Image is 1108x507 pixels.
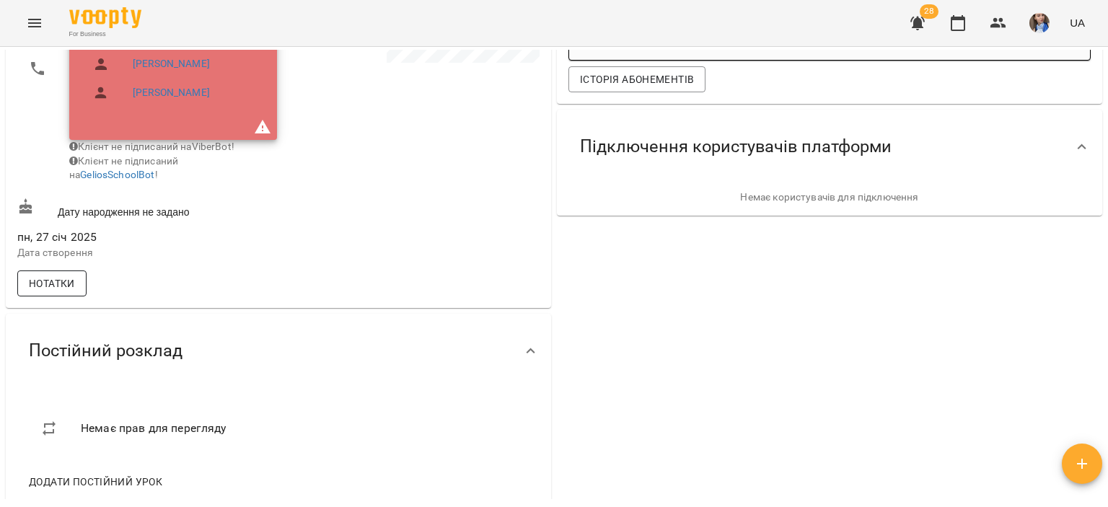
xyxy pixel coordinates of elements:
span: Підключення користувачів платформи [580,136,892,158]
a: [PERSON_NAME] [133,57,210,71]
span: 28 [920,4,938,19]
button: Історія абонементів [568,66,705,92]
a: GeliosSchoolBot [80,169,154,180]
div: Підключення користувачів платформи [557,110,1102,184]
span: UA [1070,15,1085,30]
span: пн, 27 січ 2025 [17,229,276,246]
span: For Business [69,30,141,39]
img: 727e98639bf378bfedd43b4b44319584.jpeg [1029,13,1050,33]
p: Дата створення [17,246,276,260]
p: Немає користувачів для підключення [568,190,1091,205]
button: Menu [17,6,52,40]
a: [PERSON_NAME] [133,86,210,100]
span: Постійний розклад [29,340,183,362]
img: Voopty Logo [69,7,141,28]
div: Дату народження не задано [14,195,278,222]
button: UA [1064,9,1091,36]
span: Історія абонементів [580,71,694,88]
div: Постійний розклад [6,314,551,388]
span: Клієнт не підписаний на ViberBot! [69,141,234,152]
span: Клієнт не підписаний на ! [69,155,178,181]
span: Немає прав для перегляду [81,420,227,437]
span: Нотатки [29,275,75,292]
button: Додати постійний урок [23,469,168,495]
span: Додати постійний урок [29,473,162,490]
button: Нотатки [17,270,87,296]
